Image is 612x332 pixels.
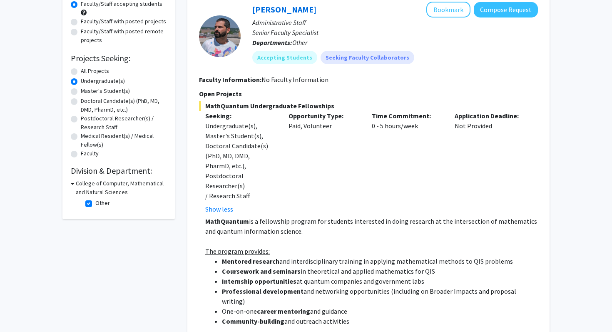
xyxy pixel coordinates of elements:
label: Postdoctoral Researcher(s) / Research Staff [81,114,167,132]
li: One-on-one and guidance [222,306,538,316]
div: Undergraduate(s), Master's Student(s), Doctoral Candidate(s) (PhD, MD, DMD, PharmD, etc.), Postdo... [205,121,276,201]
strong: Mentored research [222,257,279,265]
label: Faculty/Staff with posted projects [81,17,166,26]
p: Administrative Staff [252,17,538,27]
label: All Projects [81,67,109,75]
h3: College of Computer, Mathematical and Natural Sciences [76,179,167,197]
b: Departments: [252,38,292,47]
label: Other [95,199,110,207]
iframe: Chat [6,295,35,326]
li: and outreach activities [222,316,538,326]
label: Undergraduate(s) [81,77,125,85]
li: in theoretical and applied mathematics for QIS [222,266,538,276]
a: [PERSON_NAME] [252,4,316,15]
p: Time Commitment: [372,111,443,121]
p: Opportunity Type: [289,111,359,121]
u: The program provides: [205,247,270,255]
h2: Division & Department: [71,166,167,176]
div: Paid, Volunteer [282,111,366,214]
mat-chip: Seeking Faculty Collaborators [321,51,414,64]
li: and interdisciplinary training in applying mathematical methods to QIS problems [222,256,538,266]
label: Master's Student(s) [81,87,130,95]
button: Add Daniel Serrano to Bookmarks [426,2,470,17]
strong: career mentoring [257,307,310,315]
div: Not Provided [448,111,532,214]
span: No Faculty Information [261,75,328,84]
p: is a fellowship program for students interested in doing research at the intersection of mathemat... [205,216,538,236]
label: Medical Resident(s) / Medical Fellow(s) [81,132,167,149]
mat-chip: Accepting Students [252,51,317,64]
button: Compose Request to Daniel Serrano [474,2,538,17]
span: Other [292,38,307,47]
strong: Internship opportunities [222,277,296,285]
label: Faculty [81,149,99,158]
strong: Coursework and seminars [222,267,301,275]
div: 0 - 5 hours/week [366,111,449,214]
li: and networking opportunities (including on Broader Impacts and proposal writing) [222,286,538,306]
strong: Professional development [222,287,304,295]
strong: MathQuantum [205,217,249,225]
h2: Projects Seeking: [71,53,167,63]
p: Senior Faculty Specialist [252,27,538,37]
label: Doctoral Candidate(s) (PhD, MD, DMD, PharmD, etc.) [81,97,167,114]
p: Application Deadline: [455,111,525,121]
span: MathQuantum Undergraduate Fellowships [199,101,538,111]
p: Seeking: [205,111,276,121]
li: at quantum companies and government labs [222,276,538,286]
button: Show less [205,204,233,214]
p: Open Projects [199,89,538,99]
strong: Community-building [222,317,284,325]
label: Faculty/Staff with posted remote projects [81,27,167,45]
b: Faculty Information: [199,75,261,84]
